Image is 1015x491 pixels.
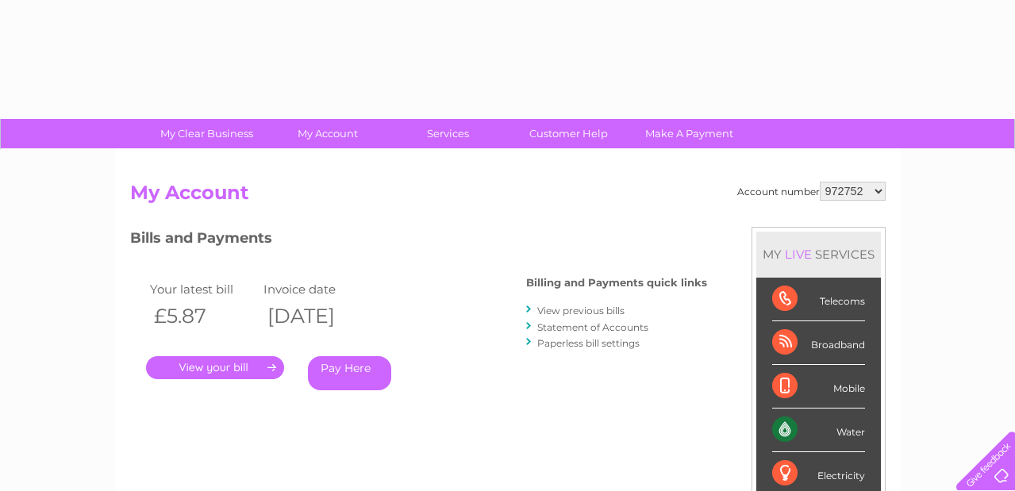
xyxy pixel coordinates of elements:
[624,119,755,148] a: Make A Payment
[772,365,865,409] div: Mobile
[130,182,886,212] h2: My Account
[772,409,865,452] div: Water
[146,356,284,379] a: .
[260,300,374,332] th: [DATE]
[772,321,865,365] div: Broadband
[141,119,272,148] a: My Clear Business
[772,278,865,321] div: Telecoms
[146,300,260,332] th: £5.87
[260,278,374,300] td: Invoice date
[130,227,707,255] h3: Bills and Payments
[537,305,625,316] a: View previous bills
[503,119,634,148] a: Customer Help
[308,356,391,390] a: Pay Here
[526,277,707,289] h4: Billing and Payments quick links
[537,337,640,349] a: Paperless bill settings
[756,232,881,277] div: MY SERVICES
[537,321,648,333] a: Statement of Accounts
[782,247,815,262] div: LIVE
[262,119,393,148] a: My Account
[146,278,260,300] td: Your latest bill
[383,119,513,148] a: Services
[737,182,886,201] div: Account number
